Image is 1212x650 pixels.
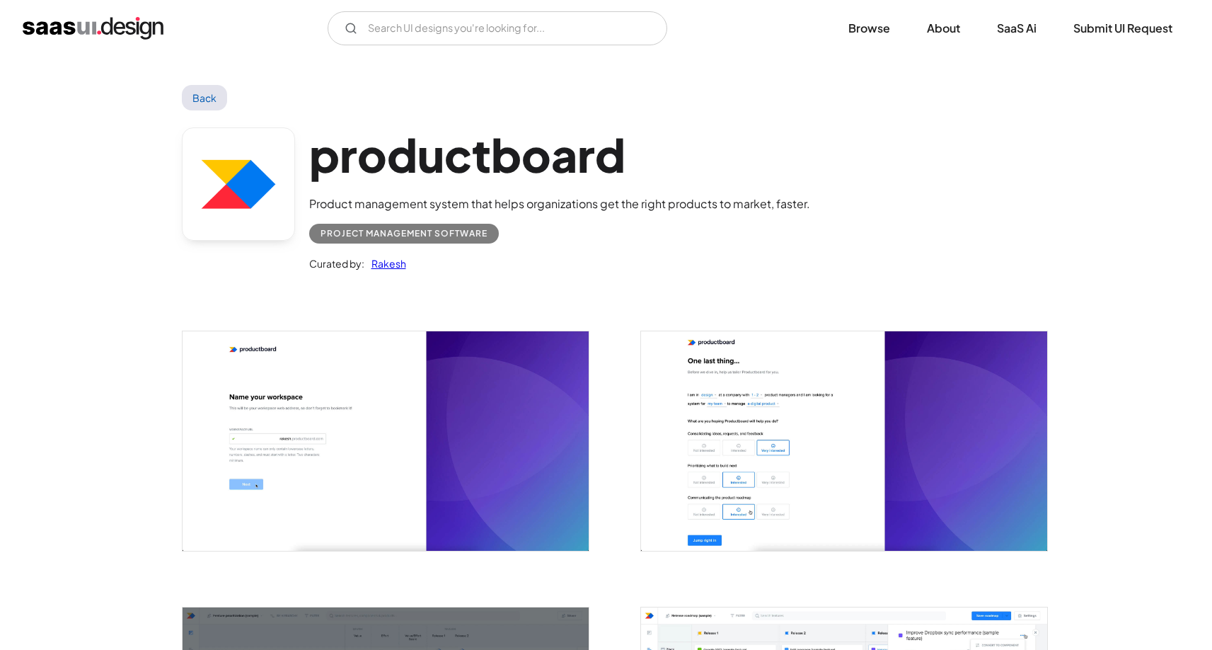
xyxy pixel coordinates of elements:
[641,331,1047,550] img: 60321338994d4a8b802c8945_productboard%20one%20last%20thing%20user%20on%20boarding.jpg
[1056,13,1189,44] a: Submit UI Request
[980,13,1054,44] a: SaaS Ai
[183,331,589,550] img: 60321339682e981d9dd69416_productboard%20name%20workspace.jpg
[328,11,667,45] input: Search UI designs you're looking for...
[321,225,487,242] div: Project Management Software
[309,255,364,272] div: Curated by:
[309,195,810,212] div: Product management system that helps organizations get the right products to market, faster.
[364,255,406,272] a: Rakesh
[831,13,907,44] a: Browse
[910,13,977,44] a: About
[309,127,810,182] h1: productboard
[182,85,228,110] a: Back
